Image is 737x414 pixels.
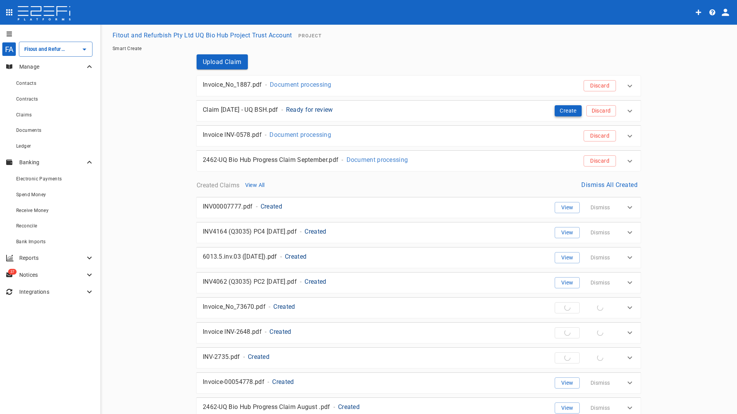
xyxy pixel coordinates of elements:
[203,227,297,236] p: INV4164 (Q3035) PC4 [DATE].pdf
[19,271,85,279] p: Notices
[305,277,326,286] p: Created
[8,269,17,275] span: 37
[248,352,269,361] p: Created
[197,197,641,218] div: INV00007777.pdf-CreatedViewDismiss
[197,323,641,343] div: Invoice INV-2648.pdf-CreatedViewDismiss
[16,192,46,197] span: Spend Money
[342,155,343,164] p: -
[584,277,616,288] button: Dismiss
[203,252,277,261] p: 6013.5.inv.03 ([DATE]).pdf
[300,227,301,236] p: -
[584,130,616,141] button: Discard
[555,227,580,238] button: View
[203,377,264,386] p: Invoice-00054778.pdf
[2,42,16,56] div: FA
[555,202,580,213] button: View
[203,155,338,164] p: 2462-UQ Bio Hub Progress Claim September.pdf
[197,151,641,171] div: 2462-UQ Bio Hub Progress Claim September.pdf-Document processingDiscard
[584,402,616,414] button: Dismiss
[280,252,282,261] p: -
[578,177,641,192] button: Dismiss All Created
[584,227,616,238] button: Dismiss
[197,348,641,368] div: INV-2735.pdf-CreatedViewDismiss
[16,176,62,182] span: Electronic Payments
[273,302,295,311] p: Created
[584,377,616,389] button: Dismiss
[584,80,616,91] button: Discard
[197,54,248,69] button: Upload Claim
[555,402,580,414] button: View
[16,208,49,213] span: Receive Money
[338,402,360,411] p: Created
[298,33,321,39] span: Project
[16,96,38,102] span: Contracts
[256,202,257,211] p: -
[347,155,408,164] p: Document processing
[300,277,301,286] p: -
[261,202,282,211] p: Created
[265,327,266,336] p: -
[265,80,267,89] p: -
[16,81,36,86] span: Contacts
[19,288,85,296] p: Integrations
[265,130,266,139] p: -
[269,130,331,139] p: Document processing
[584,252,616,263] button: Dismiss
[197,373,641,393] div: Invoice-00054778.pdf-CreatedViewDismiss
[584,202,616,213] button: Dismiss
[203,327,262,336] p: Invoice INV-2648.pdf
[269,327,291,336] p: Created
[268,377,269,386] p: -
[113,46,142,51] a: Smart Create
[285,252,306,261] p: Created
[305,227,326,236] p: Created
[555,377,580,389] button: View
[203,402,330,411] p: 2462-UQ Bio Hub Progress Claim August .pdf
[555,277,580,288] button: View
[19,254,85,262] p: Reports
[203,130,262,139] p: Invoice INV-0578.pdf
[270,80,331,89] p: Document processing
[555,105,582,116] button: Create
[16,143,31,149] span: Ledger
[197,247,641,268] div: 6013.5.inv.03 ([DATE]).pdf-CreatedViewDismiss
[19,63,85,71] p: Manage
[555,252,580,263] button: View
[586,105,616,116] button: Discard
[16,112,32,118] span: Claims
[197,126,641,146] div: Invoice INV-0578.pdf-Document processingDiscard
[19,158,85,166] p: Banking
[203,352,240,361] p: INV-2735.pdf
[242,180,267,190] button: View All
[197,298,641,318] div: Invoice_No_73670.pdf-CreatedViewDismiss
[109,28,295,43] button: Fitout and Refurbish Pty Ltd UQ Bio Hub Project Trust Account
[16,223,37,229] span: Reconcile
[281,105,283,114] p: -
[243,352,245,361] p: -
[22,45,67,53] input: Fitout and Refurbish Pty Ltd UQ Bio Hub Project Trust Account
[197,273,641,293] div: INV4062 (Q3035) PC2 [DATE].pdf-CreatedViewDismiss
[272,377,294,386] p: Created
[203,302,266,311] p: Invoice_No_73670.pdf
[16,128,42,133] span: Documents
[197,181,239,190] p: Created Claims
[584,155,616,167] button: Discard
[113,46,725,51] nav: breadcrumb
[197,222,641,243] div: INV4164 (Q3035) PC4 [DATE].pdf-CreatedViewDismiss
[286,105,333,114] p: Ready for review
[16,239,46,244] span: Bank Imports
[197,76,641,96] div: Invoice_No_1887.pdf-Document processingDiscard
[203,105,278,114] p: Claim [DATE] - UQ BSH.pdf
[79,44,90,55] button: Open
[203,80,262,89] p: Invoice_No_1887.pdf
[203,277,297,286] p: INV4062 (Q3035) PC2 [DATE].pdf
[269,302,270,311] p: -
[203,202,253,211] p: INV00007777.pdf
[197,101,641,121] div: Claim [DATE] - UQ BSH.pdf-Ready for reviewCreateDiscard
[333,402,335,411] p: -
